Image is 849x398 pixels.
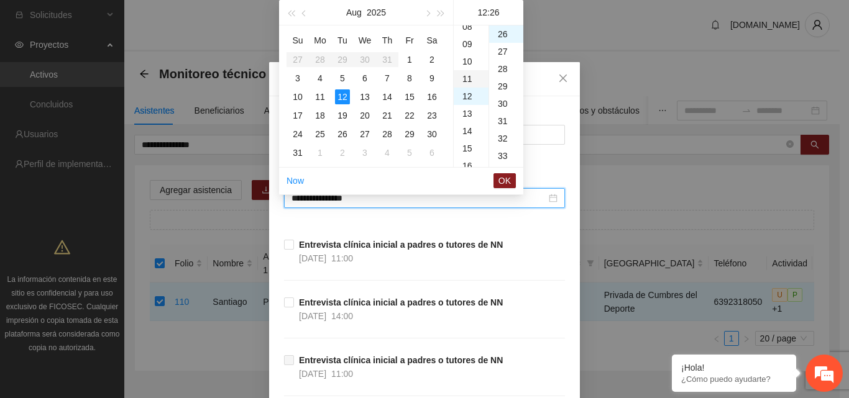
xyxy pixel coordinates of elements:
[398,50,421,69] td: 2025-08-01
[489,147,523,165] div: 33
[402,89,417,104] div: 15
[493,173,516,188] button: OK
[421,125,443,143] td: 2025-08-30
[489,78,523,95] div: 29
[72,129,172,255] span: Estamos en línea.
[309,88,331,106] td: 2025-08-11
[331,106,354,125] td: 2025-08-19
[454,105,489,122] div: 13
[376,88,398,106] td: 2025-08-14
[287,88,309,106] td: 2025-08-10
[398,125,421,143] td: 2025-08-29
[331,311,353,321] span: 14:00
[398,69,421,88] td: 2025-08-08
[299,355,503,365] strong: Entrevista clínica inicial a padres o tutores de NN
[290,71,305,86] div: 3
[380,145,395,160] div: 4
[454,122,489,140] div: 14
[454,35,489,53] div: 09
[313,108,328,123] div: 18
[354,125,376,143] td: 2025-08-27
[335,108,350,123] div: 19
[287,30,309,50] th: Su
[489,25,523,43] div: 26
[357,127,372,142] div: 27
[65,63,209,79] div: Chatee con nosotros ahora
[454,53,489,70] div: 10
[489,43,523,60] div: 27
[331,253,353,263] span: 11:00
[204,6,234,36] div: Minimizar ventana de chat en vivo
[287,69,309,88] td: 2025-08-03
[380,108,395,123] div: 21
[354,143,376,162] td: 2025-09-03
[313,71,328,86] div: 4
[421,69,443,88] td: 2025-08-09
[331,143,354,162] td: 2025-09-02
[424,89,439,104] div: 16
[489,95,523,112] div: 30
[6,266,237,309] textarea: Escriba su mensaje y pulse “Intro”
[376,125,398,143] td: 2025-08-28
[357,108,372,123] div: 20
[335,71,350,86] div: 5
[290,108,305,123] div: 17
[424,108,439,123] div: 23
[421,50,443,69] td: 2025-08-02
[424,145,439,160] div: 6
[380,71,395,86] div: 7
[287,125,309,143] td: 2025-08-24
[424,127,439,142] div: 30
[287,143,309,162] td: 2025-08-31
[380,89,395,104] div: 14
[489,130,523,147] div: 32
[357,89,372,104] div: 13
[309,106,331,125] td: 2025-08-18
[398,106,421,125] td: 2025-08-22
[402,127,417,142] div: 29
[421,106,443,125] td: 2025-08-23
[681,374,787,384] p: ¿Cómo puedo ayudarte?
[424,52,439,67] div: 2
[335,89,350,104] div: 12
[376,143,398,162] td: 2025-09-04
[309,30,331,50] th: Mo
[376,69,398,88] td: 2025-08-07
[454,140,489,157] div: 15
[299,240,503,250] strong: Entrevista clínica inicial a padres o tutores de NN
[454,88,489,105] div: 12
[354,69,376,88] td: 2025-08-06
[335,145,350,160] div: 2
[313,145,328,160] div: 1
[454,157,489,174] div: 16
[313,89,328,104] div: 11
[309,143,331,162] td: 2025-09-01
[354,106,376,125] td: 2025-08-20
[287,106,309,125] td: 2025-08-17
[290,127,305,142] div: 24
[357,71,372,86] div: 6
[398,88,421,106] td: 2025-08-15
[489,60,523,78] div: 28
[299,369,326,379] span: [DATE]
[331,125,354,143] td: 2025-08-26
[421,143,443,162] td: 2025-09-06
[287,176,304,186] a: Now
[309,125,331,143] td: 2025-08-25
[357,145,372,160] div: 3
[299,253,326,263] span: [DATE]
[421,30,443,50] th: Sa
[380,127,395,142] div: 28
[290,145,305,160] div: 31
[558,73,568,83] span: close
[454,70,489,88] div: 11
[299,311,326,321] span: [DATE]
[313,127,328,142] div: 25
[402,71,417,86] div: 8
[376,30,398,50] th: Th
[354,30,376,50] th: We
[498,174,511,188] span: OK
[376,106,398,125] td: 2025-08-21
[290,89,305,104] div: 10
[331,369,353,379] span: 11:00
